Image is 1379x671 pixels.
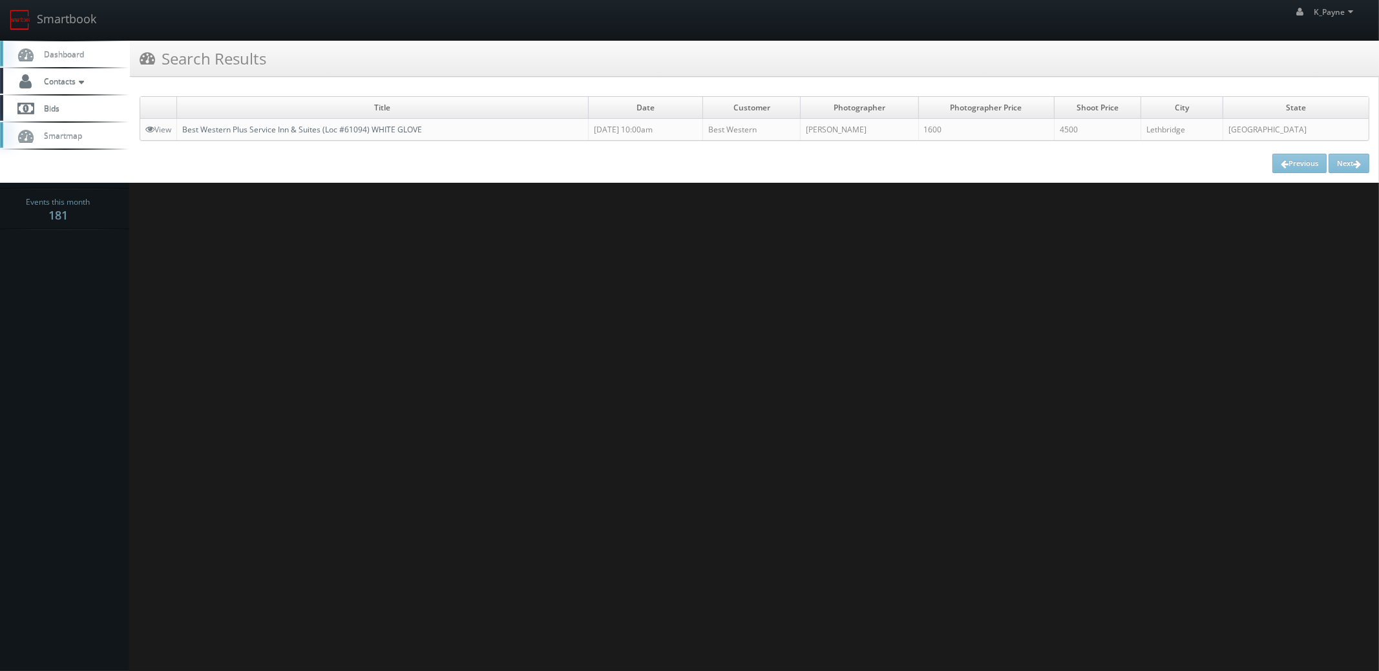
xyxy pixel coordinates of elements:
td: Title [177,97,589,119]
a: View [145,124,171,135]
td: City [1141,97,1223,119]
td: 4500 [1054,119,1141,141]
span: Smartmap [37,130,82,141]
a: Best Western Plus Service Inn & Suites (Loc #61094) WHITE GLOVE [182,124,422,135]
span: Bids [37,103,59,114]
td: [DATE] 10:00am [588,119,702,141]
h3: Search Results [140,47,266,70]
td: Best Western [703,119,801,141]
td: Date [588,97,702,119]
strong: 181 [48,207,68,223]
td: State [1223,97,1369,119]
td: Photographer [801,97,918,119]
td: 1600 [918,119,1054,141]
span: K_Payne [1314,6,1357,17]
td: [PERSON_NAME] [801,119,918,141]
span: Events this month [26,196,90,209]
td: Shoot Price [1054,97,1141,119]
span: Dashboard [37,48,84,59]
td: [GEOGRAPHIC_DATA] [1223,119,1369,141]
td: Photographer Price [918,97,1054,119]
td: Customer [703,97,801,119]
img: smartbook-logo.png [10,10,30,30]
td: Lethbridge [1141,119,1223,141]
span: Contacts [37,76,87,87]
